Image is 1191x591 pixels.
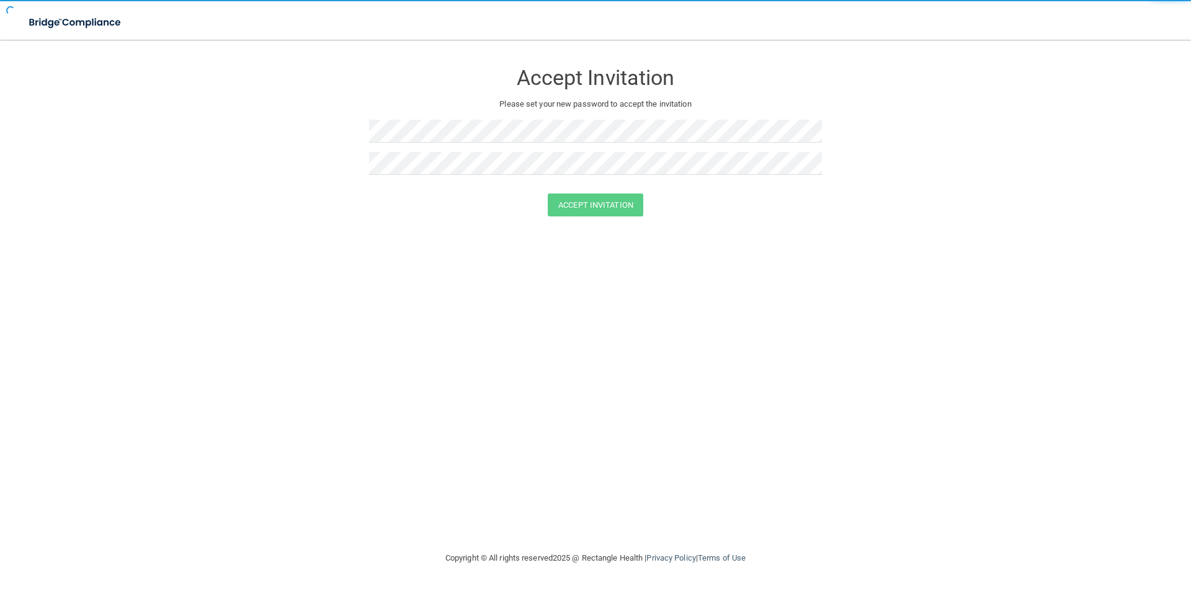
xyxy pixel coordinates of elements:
button: Accept Invitation [548,193,643,216]
img: bridge_compliance_login_screen.278c3ca4.svg [19,10,133,35]
a: Privacy Policy [646,553,695,562]
p: Please set your new password to accept the invitation [378,97,813,112]
div: Copyright © All rights reserved 2025 @ Rectangle Health | | [369,538,822,578]
a: Terms of Use [698,553,746,562]
h3: Accept Invitation [369,66,822,89]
